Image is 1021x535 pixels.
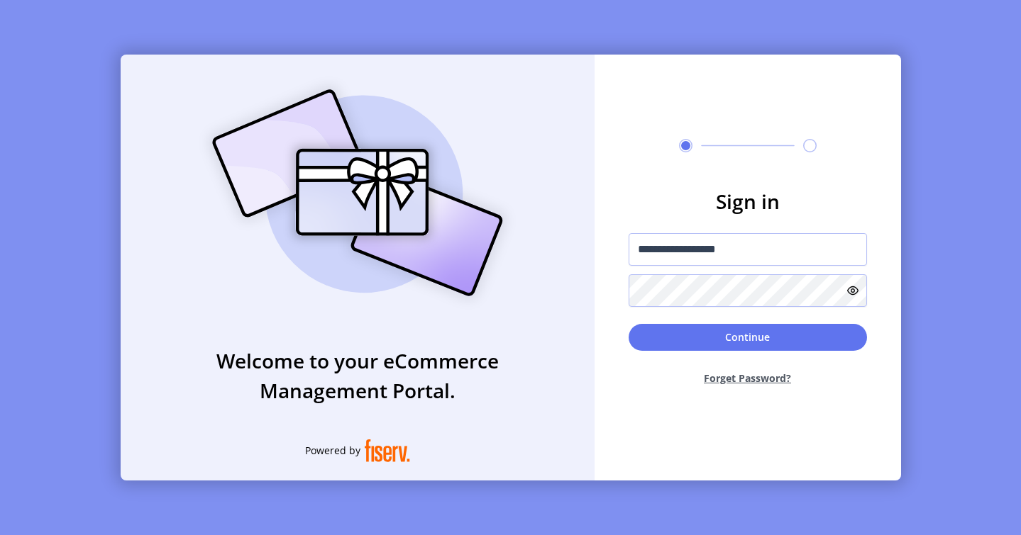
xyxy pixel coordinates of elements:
[629,324,867,351] button: Continue
[305,443,360,458] span: Powered by
[629,359,867,397] button: Forget Password?
[191,74,524,312] img: card_Illustration.svg
[121,346,595,405] h3: Welcome to your eCommerce Management Portal.
[629,186,867,216] h3: Sign in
